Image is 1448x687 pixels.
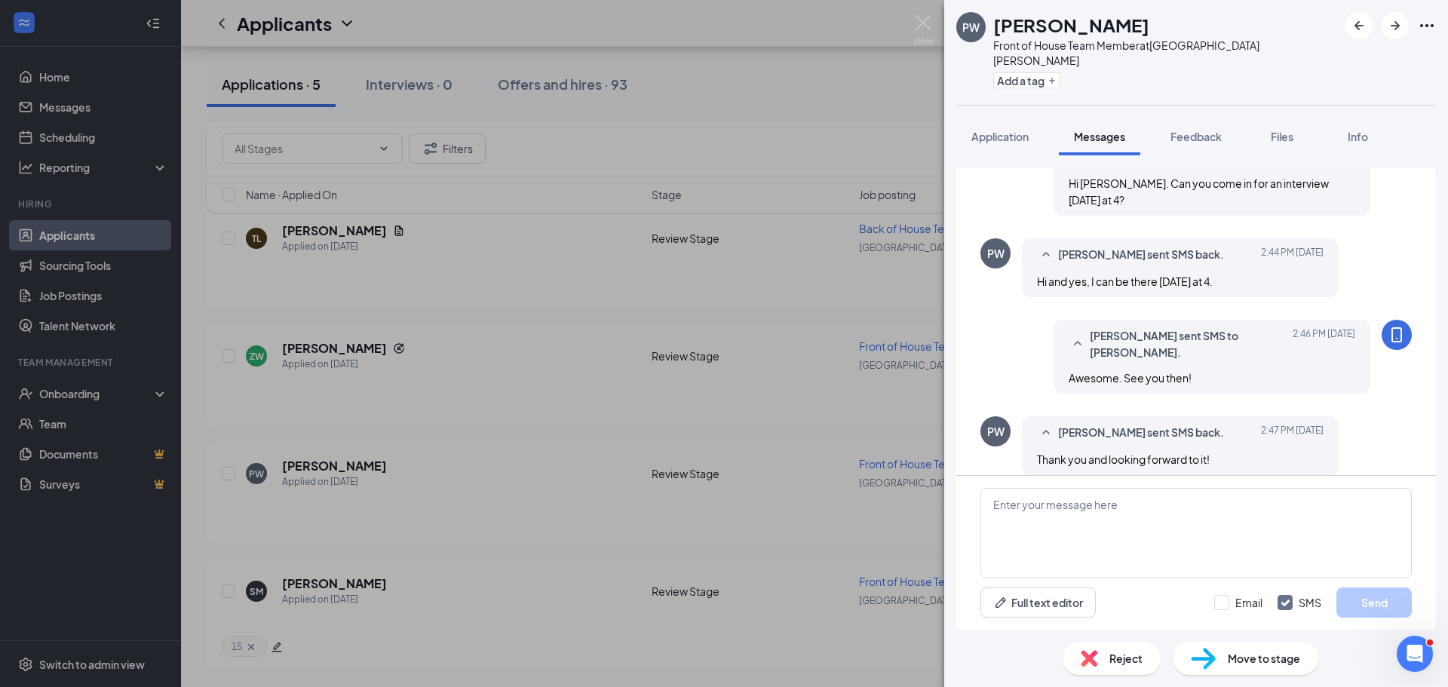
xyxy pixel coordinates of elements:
[1069,335,1087,353] svg: SmallChevronUp
[1336,587,1412,618] button: Send
[1418,17,1436,35] svg: Ellipses
[993,38,1338,68] div: Front of House Team Member at [GEOGRAPHIC_DATA][PERSON_NAME]
[1228,650,1300,667] span: Move to stage
[1037,274,1213,288] span: Hi and yes, I can be there [DATE] at 4.
[1397,636,1433,672] iframe: Intercom live chat
[1069,176,1329,207] span: Hi [PERSON_NAME]. Can you come in for an interview [DATE] at 4?
[1348,130,1368,143] span: Info
[1058,424,1224,442] span: [PERSON_NAME] sent SMS back.
[962,20,980,35] div: PW
[987,246,1005,261] div: PW
[993,12,1149,38] h1: [PERSON_NAME]
[993,595,1008,610] svg: Pen
[1037,424,1055,442] svg: SmallChevronUp
[987,424,1005,439] div: PW
[1386,17,1404,35] svg: ArrowRight
[1345,12,1373,39] button: ArrowLeftNew
[1170,130,1222,143] span: Feedback
[1261,424,1324,442] span: [DATE] 2:47 PM
[1074,130,1125,143] span: Messages
[1109,650,1143,667] span: Reject
[1048,76,1057,85] svg: Plus
[1090,327,1287,360] span: [PERSON_NAME] sent SMS to [PERSON_NAME].
[1261,246,1324,264] span: [DATE] 2:44 PM
[980,587,1096,618] button: Full text editorPen
[1037,246,1055,264] svg: SmallChevronUp
[971,130,1029,143] span: Application
[1271,130,1293,143] span: Files
[1382,12,1409,39] button: ArrowRight
[1293,327,1355,360] span: [DATE] 2:46 PM
[1058,246,1224,264] span: [PERSON_NAME] sent SMS back.
[1388,326,1406,344] svg: MobileSms
[1069,371,1192,385] span: Awesome. See you then!
[1037,452,1210,466] span: Thank you and looking forward to it!
[1350,17,1368,35] svg: ArrowLeftNew
[993,72,1060,88] button: PlusAdd a tag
